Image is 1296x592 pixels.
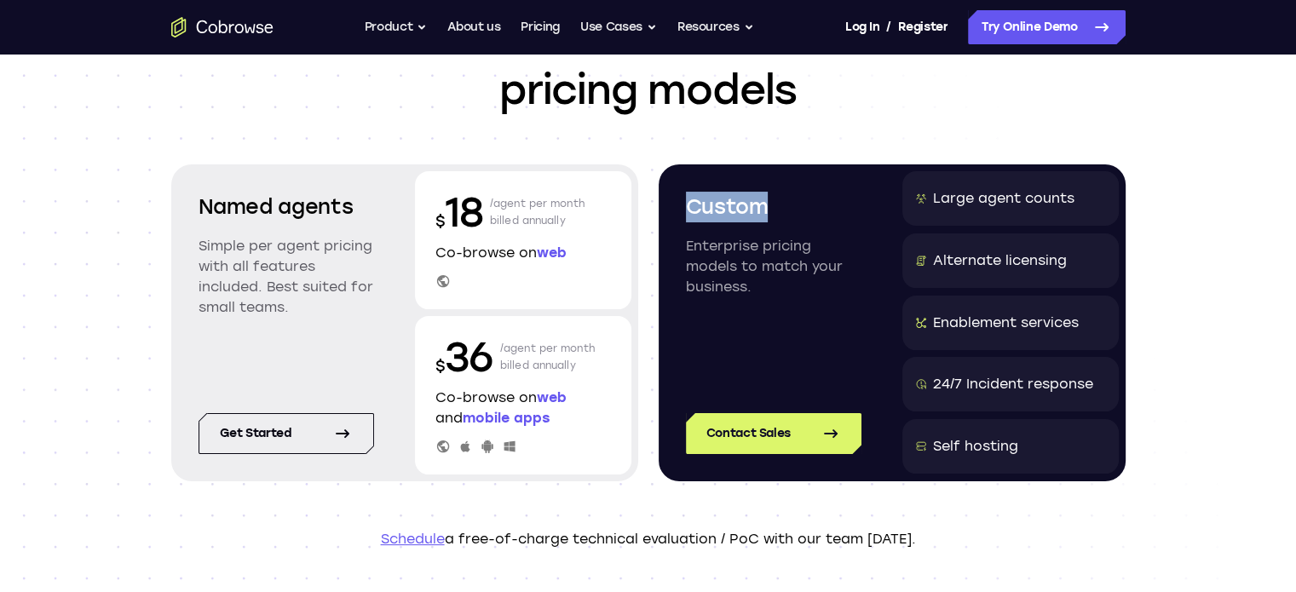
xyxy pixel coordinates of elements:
a: Log In [845,10,879,44]
a: Pricing [521,10,560,44]
h2: Custom [686,192,861,222]
h2: Named agents [199,192,374,222]
a: Get started [199,413,374,454]
div: 24/7 Incident response [933,374,1093,394]
div: Enablement services [933,313,1079,333]
span: $ [435,357,446,376]
a: About us [447,10,500,44]
a: Register [898,10,948,44]
p: 36 [435,330,493,384]
div: Self hosting [933,436,1018,457]
button: Product [365,10,428,44]
p: /agent per month billed annually [500,330,596,384]
p: Co-browse on and [435,388,611,428]
p: a free-of-charge technical evaluation / PoC with our team [DATE]. [171,529,1126,549]
span: mobile apps [463,410,550,426]
a: Go to the home page [171,17,274,37]
a: Try Online Demo [968,10,1126,44]
span: / [886,17,891,37]
span: web [537,244,567,261]
p: /agent per month billed annually [490,185,585,239]
p: Simple per agent pricing with all features included. Best suited for small teams. [199,236,374,318]
p: Co-browse on [435,243,611,263]
div: Large agent counts [933,188,1074,209]
span: web [537,389,567,405]
h1: pricing models [171,8,1126,117]
div: Alternate licensing [933,250,1067,271]
button: Use Cases [580,10,657,44]
span: $ [435,212,446,231]
a: Schedule [381,531,445,547]
p: 18 [435,185,483,239]
a: Contact Sales [686,413,861,454]
p: Enterprise pricing models to match your business. [686,236,861,297]
button: Resources [677,10,754,44]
